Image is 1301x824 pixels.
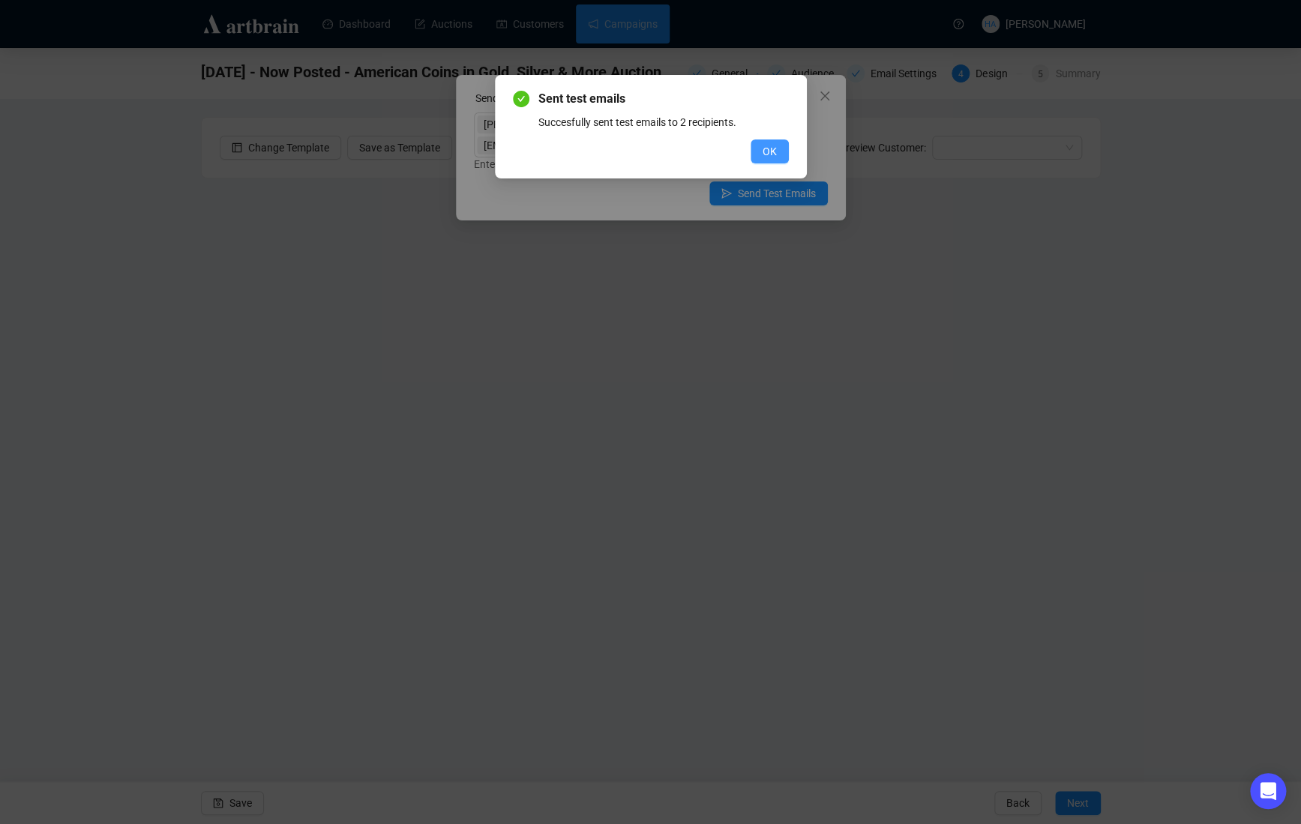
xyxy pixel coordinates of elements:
div: Open Intercom Messenger [1250,773,1286,809]
span: Sent test emails [538,90,789,108]
span: OK [763,143,777,160]
div: Succesfully sent test emails to 2 recipients. [538,114,789,130]
span: check-circle [513,91,529,107]
button: OK [751,139,789,163]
